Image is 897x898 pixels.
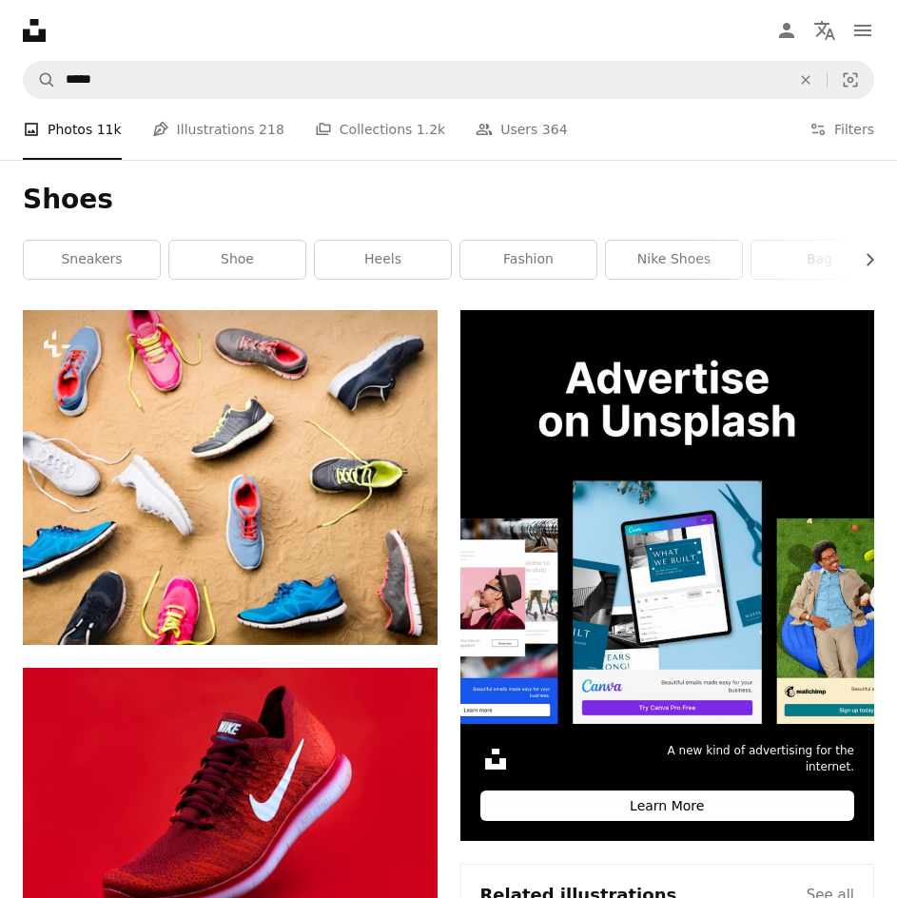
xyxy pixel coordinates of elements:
[169,241,305,279] a: shoe
[606,241,742,279] a: nike shoes
[315,241,451,279] a: heels
[806,11,844,49] button: Language
[809,99,874,160] button: Filters
[617,743,855,775] span: A new kind of advertising for the internet.
[315,99,445,160] a: Collections 1.2k
[24,62,56,98] button: Search Unsplash
[24,241,160,279] a: sneakers
[152,99,284,160] a: Illustrations 218
[460,310,875,725] img: file-1635990755334-4bfd90f37242image
[768,11,806,49] a: Log in / Sign up
[828,62,873,98] button: Visual search
[460,310,875,841] a: A new kind of advertising for the internet.Learn More
[480,744,511,774] img: file-1631306537910-2580a29a3cfcimage
[844,11,882,49] button: Menu
[417,119,445,140] span: 1.2k
[23,61,874,99] form: Find visuals sitewide
[23,19,46,42] a: Home — Unsplash
[751,241,887,279] a: bag
[23,468,438,485] a: Various colorful sports shoes laid on sand beach background, studio shot, flat lay.
[23,183,874,217] h1: Shoes
[259,119,284,140] span: 218
[460,241,596,279] a: fashion
[476,99,567,160] a: Users 364
[23,796,438,813] a: unpaired red Nike sneaker
[785,62,827,98] button: Clear
[480,791,855,821] div: Learn More
[23,310,438,645] img: Various colorful sports shoes laid on sand beach background, studio shot, flat lay.
[852,241,874,279] button: scroll list to the right
[542,119,568,140] span: 364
